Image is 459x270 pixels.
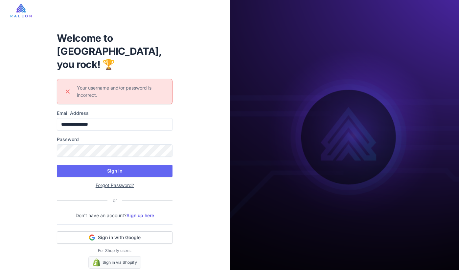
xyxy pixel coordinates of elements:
a: Sign up here [126,213,154,218]
h1: Welcome to [GEOGRAPHIC_DATA], you rock! 🏆 [57,31,172,71]
a: Forgot Password? [96,182,134,188]
span: Sign in with Google [98,234,141,241]
img: raleon-logo-whitebg.9aac0268.jpg [11,4,32,17]
div: Your username and/or password is incorrect. [77,84,167,99]
a: Sign in via Shopify [88,256,141,269]
div: or [107,197,122,204]
button: Sign in with Google [57,231,172,244]
label: Password [57,136,172,143]
p: Don't have an account? [57,212,172,219]
label: Email Address [57,110,172,117]
p: For Shopify users: [57,248,172,254]
button: Sign In [57,165,172,177]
